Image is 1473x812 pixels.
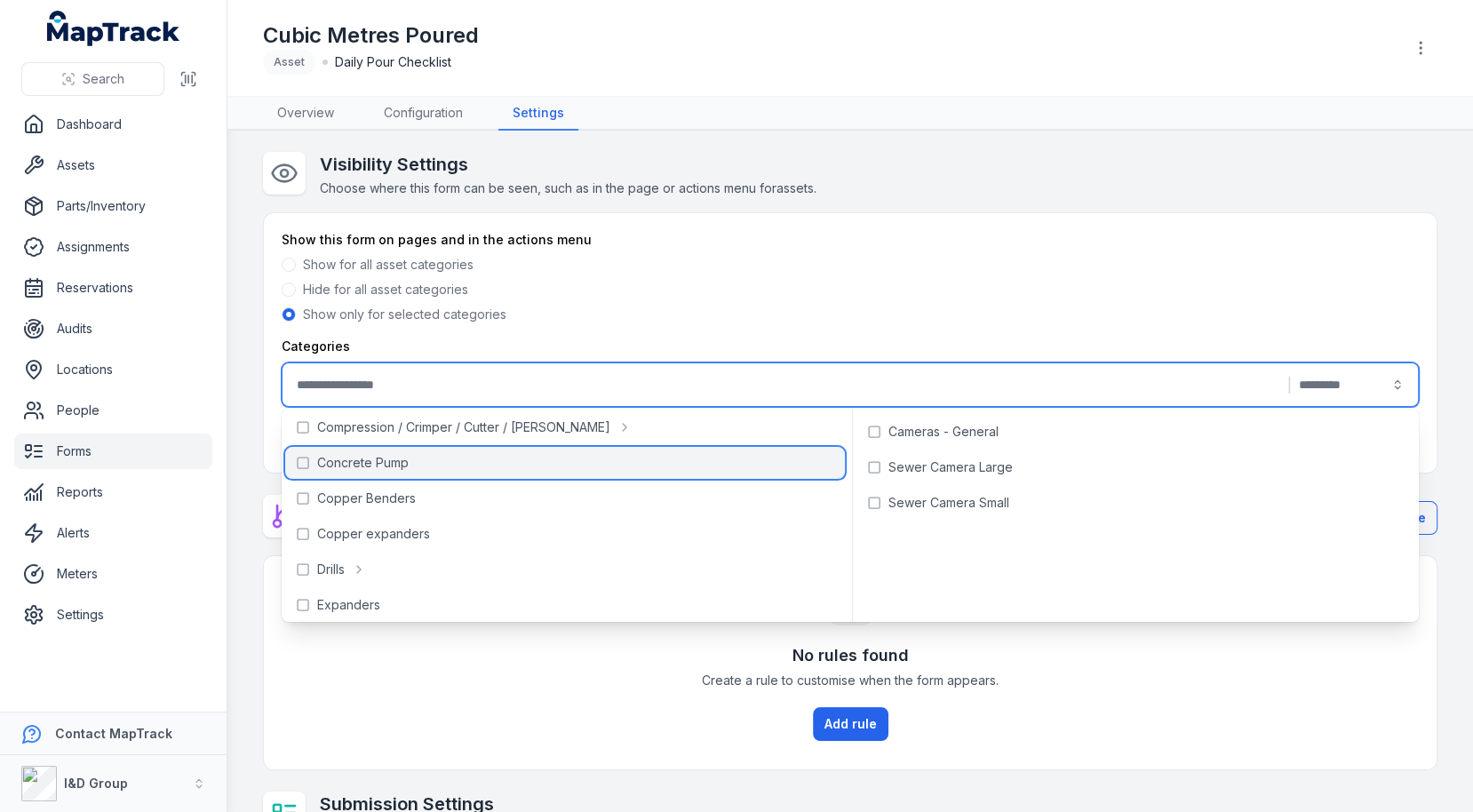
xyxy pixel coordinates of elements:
[888,458,1013,476] span: Sewer Camera Large
[14,556,212,592] a: Meters
[14,515,212,551] a: Alerts
[335,53,451,71] span: Daily Pour Checklist
[14,434,212,469] a: Forms
[14,597,212,633] a: Settings
[303,306,506,323] label: Show only for selected categories
[317,596,380,614] span: Expanders
[14,270,212,306] a: Reservations
[317,561,345,578] span: Drills
[320,152,816,177] h2: Visibility Settings
[320,180,816,195] span: Choose where this form can be seen, such as in the page or actions menu for assets .
[263,50,315,75] div: Asset
[14,229,212,265] a: Assignments
[83,70,124,88] span: Search
[303,281,468,299] label: Hide for all asset categories
[47,11,180,46] a: MapTrack
[317,525,430,543] span: Copper expanders
[282,338,350,355] label: Categories
[14,474,212,510] a: Reports
[317,490,416,507] span: Copper Benders
[14,311,212,346] a: Audits
[303,256,474,274] label: Show for all asset categories
[498,97,578,131] a: Settings
[370,97,477,131] a: Configuration
[21,62,164,96] button: Search
[64,776,128,791] strong: I&D Group
[792,643,909,668] h3: No rules found
[263,21,479,50] h1: Cubic Metres Poured
[888,494,1009,512] span: Sewer Camera Small
[55,726,172,741] strong: Contact MapTrack
[14,147,212,183] a: Assets
[702,672,999,689] span: Create a rule to customise when the form appears.
[282,231,592,249] label: Show this form on pages and in the actions menu
[14,107,212,142] a: Dashboard
[263,97,348,131] a: Overview
[813,707,888,741] button: Add rule
[317,454,409,472] span: Concrete Pump
[14,352,212,387] a: Locations
[14,188,212,224] a: Parts/Inventory
[14,393,212,428] a: People
[888,423,999,441] span: Cameras - General
[317,418,610,436] span: Compression / Crimper / Cutter / [PERSON_NAME]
